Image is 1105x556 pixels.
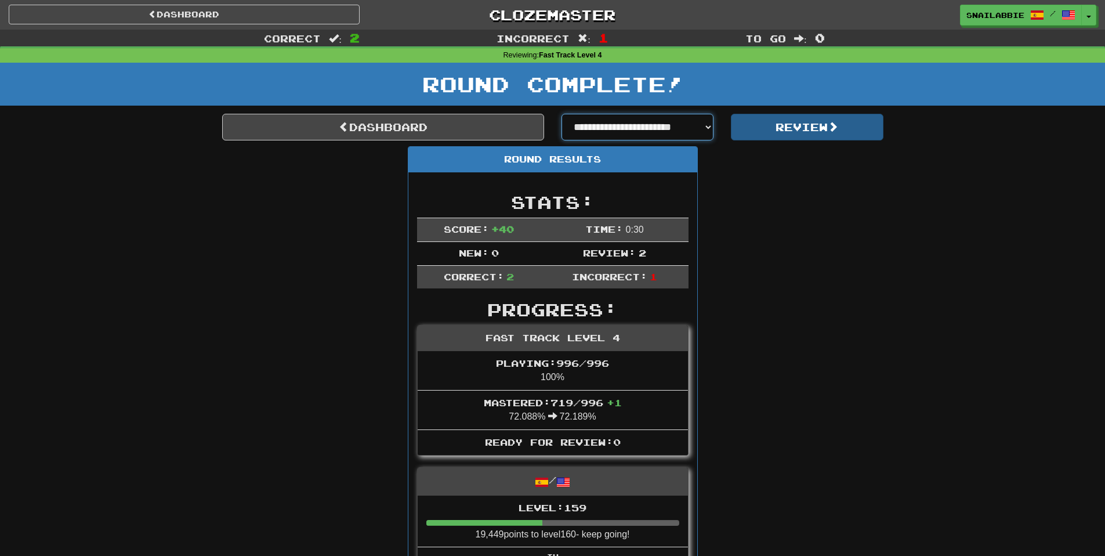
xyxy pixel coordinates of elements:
[794,34,807,44] span: :
[583,247,636,258] span: Review:
[960,5,1082,26] a: Snailabbie /
[329,34,342,44] span: :
[418,351,688,391] li: 100%
[350,31,360,45] span: 2
[585,223,623,234] span: Time:
[731,114,883,140] button: Review
[444,271,504,282] span: Correct:
[497,33,570,44] span: Incorrect
[815,31,825,45] span: 0
[607,397,622,408] span: + 1
[626,225,644,234] span: 0 : 30
[650,271,657,282] span: 1
[506,271,514,282] span: 2
[484,397,622,408] span: Mastered: 719 / 996
[745,33,786,44] span: To go
[519,502,586,513] span: Level: 159
[578,34,590,44] span: :
[4,73,1101,96] h1: Round Complete!
[418,326,688,351] div: Fast Track Level 4
[444,223,489,234] span: Score:
[491,247,499,258] span: 0
[417,193,689,212] h2: Stats:
[1050,9,1056,17] span: /
[639,247,646,258] span: 2
[377,5,728,25] a: Clozemaster
[572,271,647,282] span: Incorrect:
[539,51,602,59] strong: Fast Track Level 4
[264,33,321,44] span: Correct
[491,223,514,234] span: + 40
[9,5,360,24] a: Dashboard
[418,468,688,495] div: /
[222,114,544,140] a: Dashboard
[418,496,688,548] li: 19,449 points to level 160 - keep going!
[599,31,608,45] span: 1
[408,147,697,172] div: Round Results
[417,300,689,319] h2: Progress:
[485,436,621,447] span: Ready for Review: 0
[418,390,688,430] li: 72.088% 72.189%
[459,247,489,258] span: New:
[966,10,1024,20] span: Snailabbie
[496,358,609,369] span: Playing: 996 / 996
